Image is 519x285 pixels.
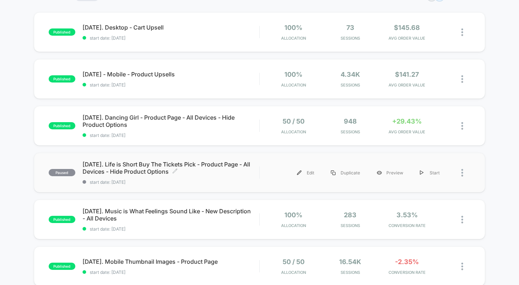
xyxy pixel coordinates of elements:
img: menu [297,170,302,175]
div: Duplicate [323,165,368,181]
span: published [49,122,75,129]
img: menu [420,170,423,175]
span: Allocation [281,83,306,88]
span: [DATE]. Dancing Girl - Product Page - All Devices - Hide Product Options [83,114,259,128]
span: 4.34k [341,71,360,78]
span: Allocation [281,223,306,228]
span: published [49,75,75,83]
div: Start [412,165,448,181]
span: 948 [344,117,357,125]
span: 283 [344,211,356,219]
span: Sessions [324,129,377,134]
span: published [49,263,75,270]
span: 100% [284,211,302,219]
span: 50 / 50 [283,117,305,125]
img: menu [331,170,336,175]
span: [DATE]. Music is What Feelings Sound Like - New Description - All Devices [83,208,259,222]
span: start date: [DATE] [83,82,259,88]
span: -2.35% [395,258,419,266]
img: close [461,28,463,36]
span: [DATE]. Mobile Thumbnail Images - Product Page [83,258,259,265]
span: 100% [284,24,302,31]
span: $141.27 [395,71,419,78]
span: start date: [DATE] [83,179,259,185]
span: Sessions [324,270,377,275]
span: published [49,28,75,36]
span: AVG ORDER VALUE [381,129,434,134]
span: 3.53% [396,211,418,219]
span: start date: [DATE] [83,35,259,41]
span: Allocation [281,129,306,134]
div: Preview [368,165,412,181]
span: start date: [DATE] [83,270,259,275]
img: close [461,169,463,177]
span: 100% [284,71,302,78]
span: [DATE]. Life is Short Buy The Tickets Pick - Product Page - All Devices - Hide Product Options [83,161,259,175]
img: close [461,216,463,223]
img: close [461,122,463,130]
img: close [461,75,463,83]
span: start date: [DATE] [83,133,259,138]
span: [DATE] - Mobile - Product Upsells [83,71,259,78]
span: 16.54k [339,258,361,266]
img: close [461,263,463,270]
span: Sessions [324,83,377,88]
span: Sessions [324,36,377,41]
span: $145.68 [394,24,420,31]
span: published [49,216,75,223]
span: start date: [DATE] [83,226,259,232]
span: 73 [346,24,354,31]
span: Allocation [281,270,306,275]
span: AVG ORDER VALUE [381,83,434,88]
div: Edit [289,165,323,181]
span: 50 / 50 [283,258,305,266]
span: Allocation [281,36,306,41]
span: paused [49,169,75,176]
span: +29.43% [392,117,422,125]
span: CONVERSION RATE [381,270,434,275]
span: [DATE]. Desktop - Cart Upsell [83,24,259,31]
span: CONVERSION RATE [381,223,434,228]
span: Sessions [324,223,377,228]
span: AVG ORDER VALUE [381,36,434,41]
